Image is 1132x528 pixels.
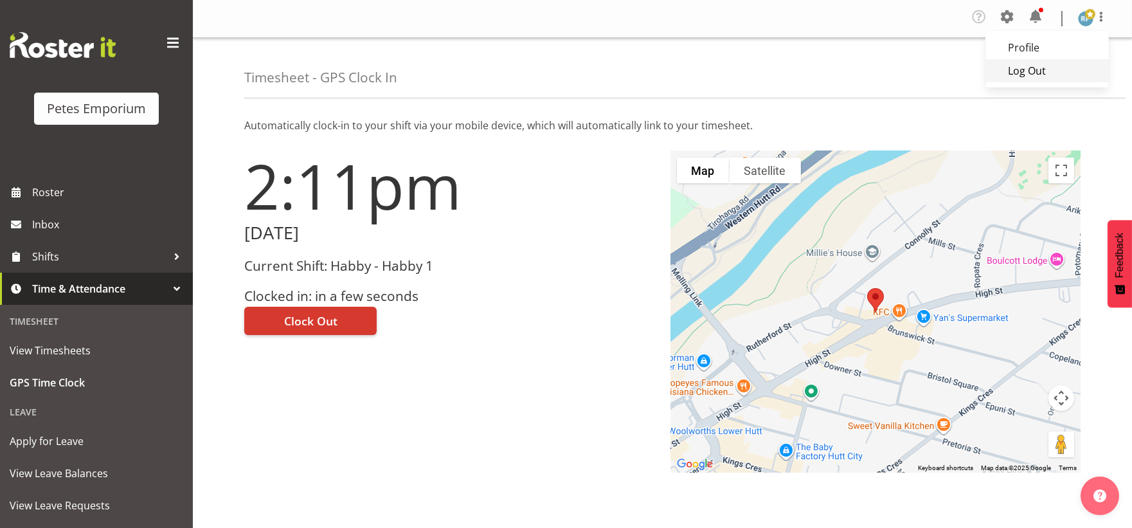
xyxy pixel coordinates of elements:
h2: [DATE] [244,223,655,243]
button: Feedback - Show survey [1108,220,1132,307]
a: Log Out [985,59,1109,82]
a: View Leave Balances [3,457,190,489]
a: Apply for Leave [3,425,190,457]
img: Rosterit website logo [10,32,116,58]
span: Map data ©2025 Google [981,464,1051,471]
h3: Current Shift: Habby - Habby 1 [244,259,655,273]
img: Google [674,456,716,473]
a: GPS Time Clock [3,367,190,399]
h3: Clocked in: in a few seconds [244,289,655,304]
span: Clock Out [284,313,337,329]
button: Keyboard shortcuts [918,464,973,473]
span: View Leave Balances [10,464,183,483]
button: Drag Pegman onto the map to open Street View [1048,432,1074,457]
p: Automatically clock-in to your shift via your mobile device, which will automatically link to you... [244,118,1081,133]
button: Clock Out [244,307,377,335]
span: Apply for Leave [10,432,183,451]
a: View Timesheets [3,334,190,367]
div: Timesheet [3,308,190,334]
a: Open this area in Google Maps (opens a new window) [674,456,716,473]
div: Petes Emporium [47,99,146,118]
span: Shifts [32,247,167,266]
span: Feedback [1114,233,1126,278]
span: Time & Attendance [32,279,167,298]
button: Show satellite imagery [730,158,801,183]
img: help-xxl-2.png [1093,489,1106,502]
img: reina-puketapu721.jpg [1078,11,1093,26]
button: Toggle fullscreen view [1048,158,1074,183]
span: Inbox [32,215,186,234]
div: Leave [3,399,190,425]
a: Terms (opens in new tab) [1059,464,1077,471]
h1: 2:11pm [244,151,655,221]
span: View Leave Requests [10,496,183,515]
button: Show street map [677,158,730,183]
a: Profile [985,36,1109,59]
a: View Leave Requests [3,489,190,522]
span: Roster [32,183,186,202]
span: GPS Time Clock [10,373,183,392]
span: View Timesheets [10,341,183,360]
h4: Timesheet - GPS Clock In [244,70,397,85]
button: Map camera controls [1048,385,1074,411]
